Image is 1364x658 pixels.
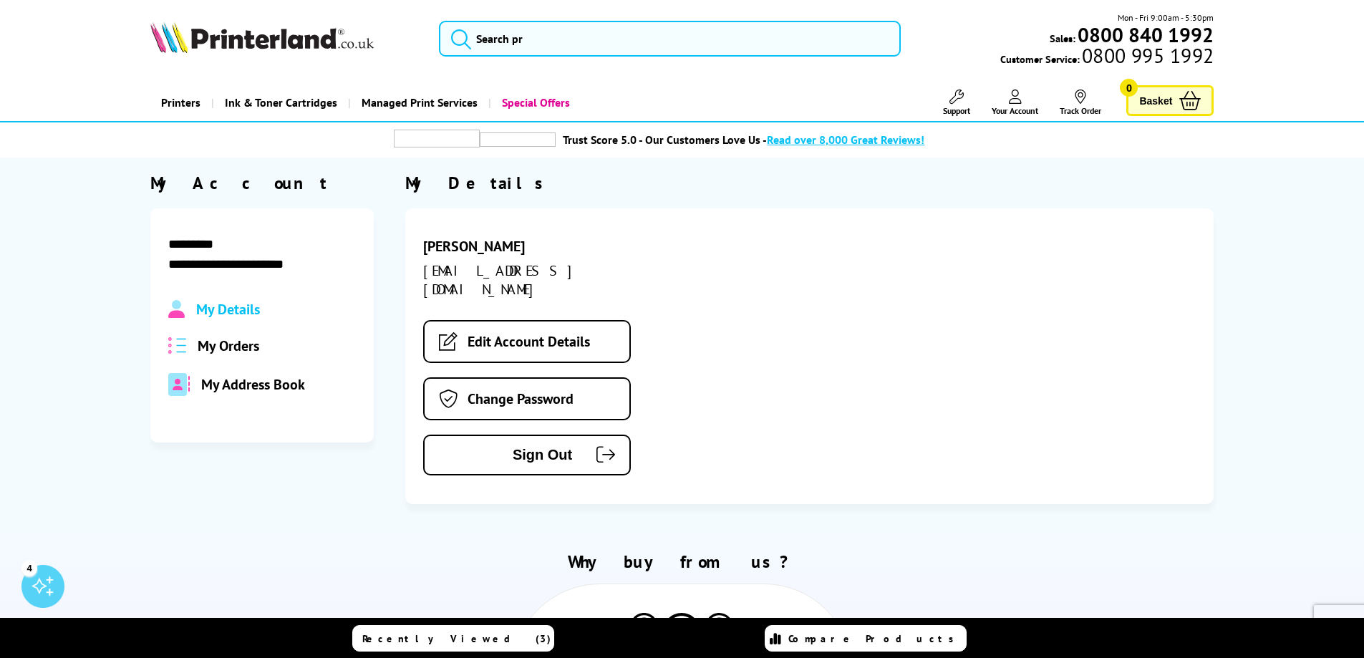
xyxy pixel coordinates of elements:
div: My Account [150,172,374,194]
span: Mon - Fri 9:00am - 5:30pm [1118,11,1214,24]
span: My Details [196,300,260,319]
span: Sales: [1050,32,1075,45]
div: My Details [405,172,1214,194]
span: Recently Viewed (3) [362,632,551,645]
span: My Orders [198,337,259,355]
span: Read over 8,000 Great Reviews! [767,132,924,147]
a: Your Account [992,89,1038,116]
img: Printerland Logo [150,21,374,53]
img: trustpilot rating [480,132,556,147]
div: 4 [21,560,37,576]
span: 0800 995 1992 [1080,49,1214,62]
img: Printer Experts [703,613,735,649]
a: Recently Viewed (3) [352,625,554,652]
img: trustpilot rating [394,130,480,147]
span: Customer Service: [1000,49,1214,66]
span: Ink & Toner Cartridges [225,84,337,121]
span: Sign Out [446,447,572,463]
div: [PERSON_NAME] [423,237,678,256]
span: Compare Products [788,632,962,645]
a: 0800 840 1992 [1075,28,1214,42]
a: Special Offers [488,84,581,121]
button: Sign Out [423,435,631,475]
a: Ink & Toner Cartridges [211,84,348,121]
span: Your Account [992,105,1038,116]
img: Profile.svg [168,300,185,319]
b: 0800 840 1992 [1078,21,1214,48]
a: Support [943,89,970,116]
h2: Why buy from us? [150,551,1214,573]
span: 0 [1120,79,1138,97]
span: Basket [1139,91,1172,110]
a: Managed Print Services [348,84,488,121]
a: Printers [150,84,211,121]
img: address-book-duotone-solid.svg [168,373,190,396]
input: Search pr [439,21,901,57]
a: Edit Account Details [423,320,631,363]
a: Basket 0 [1126,85,1214,116]
a: Track Order [1060,89,1101,116]
img: Printer Experts [628,613,660,649]
a: Trust Score 5.0 - Our Customers Love Us -Read over 8,000 Great Reviews! [563,132,924,147]
img: all-order.svg [168,337,187,354]
span: My Address Book [201,375,305,394]
span: Support [943,105,970,116]
a: Change Password [423,377,631,420]
a: Printerland Logo [150,21,422,56]
div: [EMAIL_ADDRESS][DOMAIN_NAME] [423,261,678,299]
a: Compare Products [765,625,967,652]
